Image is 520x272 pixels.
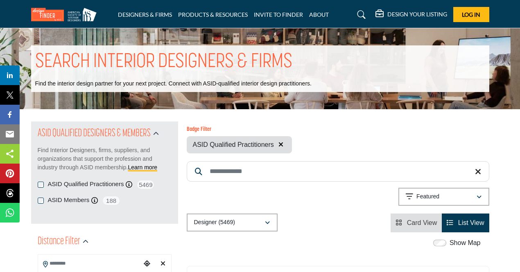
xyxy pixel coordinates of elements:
label: ASID Qualified Practitioners [48,180,124,189]
a: PRODUCTS & RESOURCES [178,11,248,18]
a: INVITE TO FINDER [254,11,303,18]
label: ASID Members [48,196,90,205]
h1: SEARCH INTERIOR DESIGNERS & FIRMS [35,49,292,75]
h2: ASID QUALIFIED DESIGNERS & MEMBERS [38,126,151,141]
a: ABOUT [309,11,329,18]
li: List View [442,214,489,232]
input: Search Keyword [187,161,489,182]
span: 188 [102,196,120,206]
p: Find the interior design partner for your next project. Connect with ASID-qualified interior desi... [35,80,312,88]
button: Log In [453,7,489,22]
a: Search [349,8,371,21]
li: Card View [391,214,442,232]
a: DESIGNERS & FIRMS [118,11,172,18]
div: DESIGN YOUR LISTING [375,10,447,20]
label: Show Map [450,238,481,248]
input: ASID Members checkbox [38,198,44,204]
p: Find Interior Designers, firms, suppliers, and organizations that support the profession and indu... [38,146,172,172]
p: Designer (5469) [194,218,235,227]
p: Featured [416,193,439,201]
a: View Card [396,219,437,226]
button: Designer (5469) [187,214,278,232]
a: View List [447,219,484,226]
h2: Distance Filter [38,234,80,249]
span: Card View [407,219,437,226]
span: Log In [462,11,480,18]
h5: DESIGN YOUR LISTING [387,11,447,18]
a: Learn more [128,164,158,171]
span: List View [458,219,484,226]
span: 5469 [136,180,155,190]
input: Selected ASID Qualified Practitioners checkbox [38,182,44,188]
button: Featured [398,188,489,206]
img: Site Logo [31,8,101,21]
input: Search Location [38,256,141,272]
span: ASID Qualified Practitioners [193,140,274,150]
h6: Badge Filter [187,126,292,133]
